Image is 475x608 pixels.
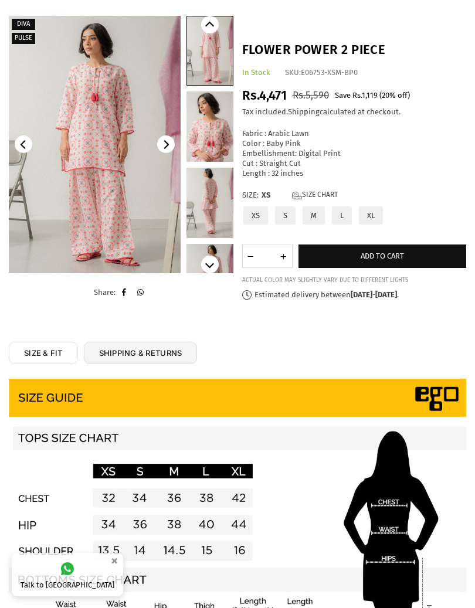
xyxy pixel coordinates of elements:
label: M [301,205,326,226]
span: ( % off) [379,91,410,100]
a: SIZE & FIT [9,342,78,365]
a: SHIPPING & RETURNS [84,342,198,365]
button: Next [157,135,175,153]
span: Add to cart [361,252,404,260]
button: Previous [15,135,32,153]
span: Rs.1,119 [352,91,378,100]
label: Diva [12,19,35,30]
a: Talk to [GEOGRAPHIC_DATA] [12,553,123,596]
span: In Stock [242,68,270,77]
label: XS [242,205,269,226]
label: XL [358,205,384,226]
div: Tax included. calculated at checkout. [242,107,467,117]
div: ACTUAL COLOR MAY SLIGHTLY VARY DUE TO DIFFERENT LIGHTS [242,277,467,284]
span: Rs.5,590 [293,89,329,101]
button: Add to cart [298,244,467,268]
time: [DATE] [375,290,397,299]
img: Flower Power 2 piece [9,16,181,273]
button: Previous [201,16,219,33]
button: Next [201,256,219,273]
label: Size: [242,191,467,201]
span: E06753-XSM-BP0 [301,68,358,77]
div: SKU: [285,68,358,78]
label: L [331,205,353,226]
span: Share: [94,288,116,297]
div: Fabric : Arabic Lawn Color : Baby Pink Embellishment: Digital Print Cut : Straight Cut Length : 3... [242,129,467,178]
span: Rs.4,471 [242,87,287,103]
span: 20 [382,91,389,100]
time: [DATE] [351,290,372,299]
span: Save [335,91,351,100]
label: S [274,205,297,226]
a: Shipping [288,107,320,117]
quantity-input: Quantity [242,244,293,268]
label: Pulse [12,33,35,44]
a: Size Chart [292,191,338,201]
h1: Flower Power 2 piece [242,41,467,59]
button: × [107,551,121,570]
p: Estimated delivery between - . [242,290,467,300]
span: XS [262,191,285,201]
